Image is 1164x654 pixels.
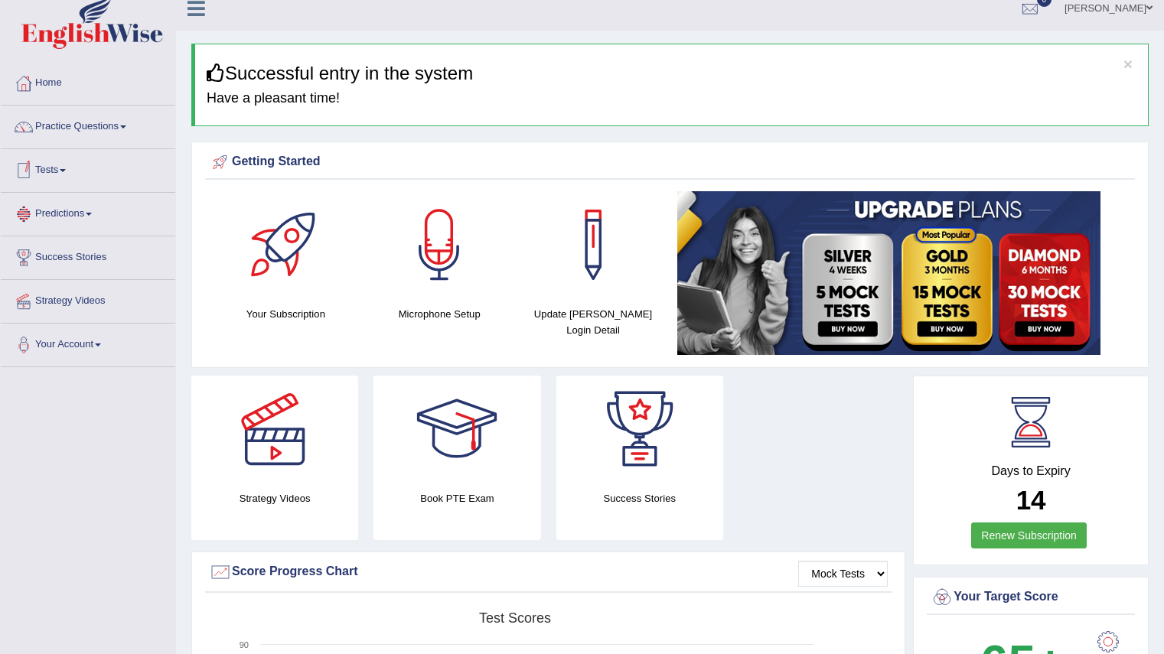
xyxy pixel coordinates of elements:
[191,490,358,506] h4: Strategy Videos
[1,324,175,362] a: Your Account
[217,306,355,322] h4: Your Subscription
[971,522,1087,548] a: Renew Subscription
[1,62,175,100] a: Home
[1123,56,1133,72] button: ×
[373,490,540,506] h4: Book PTE Exam
[556,490,723,506] h4: Success Stories
[207,91,1136,106] h4: Have a pleasant time!
[209,561,888,584] div: Score Progress Chart
[370,306,509,322] h4: Microphone Setup
[240,640,249,649] text: 90
[1,106,175,144] a: Practice Questions
[207,63,1136,83] h3: Successful entry in the system
[1,149,175,187] a: Tests
[209,151,1131,174] div: Getting Started
[524,306,663,338] h4: Update [PERSON_NAME] Login Detail
[677,191,1100,355] img: small5.jpg
[1,280,175,318] a: Strategy Videos
[1016,485,1046,515] b: 14
[931,586,1131,609] div: Your Target Score
[479,610,551,626] tspan: Test scores
[1,236,175,275] a: Success Stories
[1,193,175,231] a: Predictions
[931,464,1131,478] h4: Days to Expiry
